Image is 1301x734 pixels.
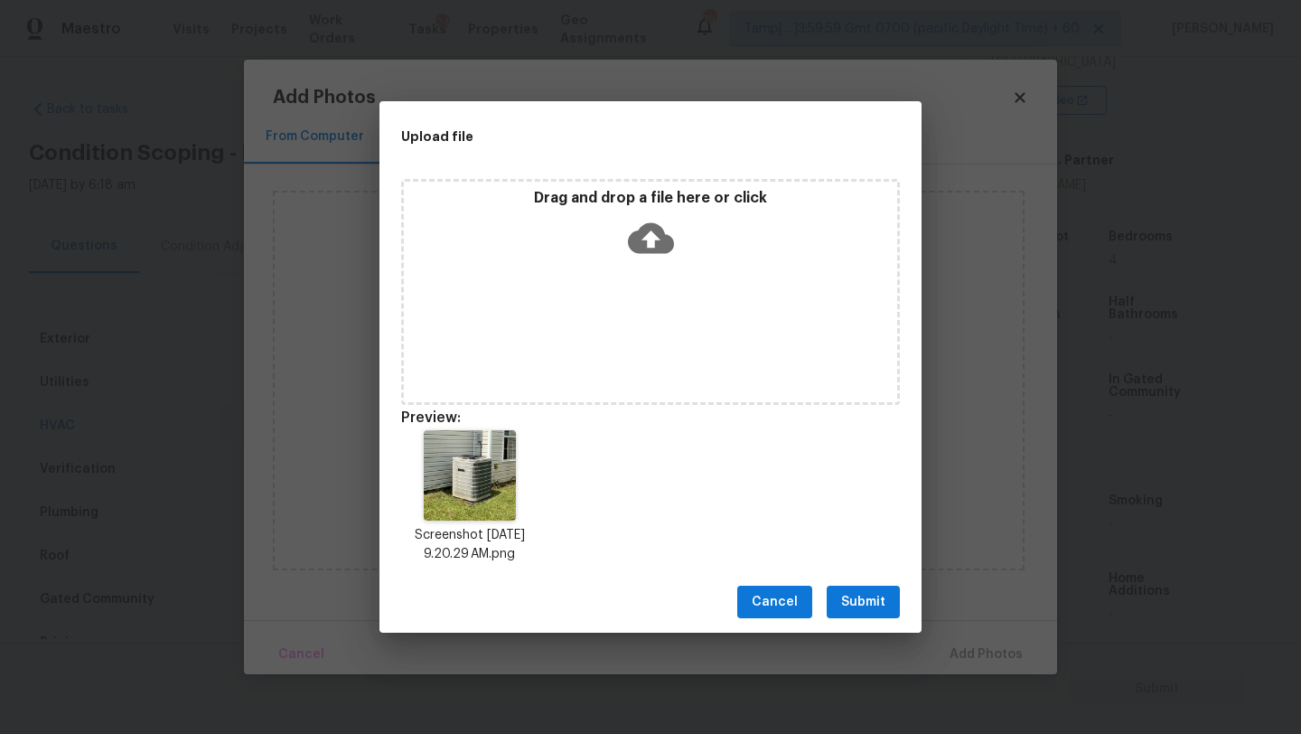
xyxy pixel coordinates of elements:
span: Cancel [752,591,798,614]
span: Submit [841,591,885,614]
img: fR9BL8fv4wXT3lVAfUAAAAASUVORK5CYII= [424,430,517,521]
button: Cancel [737,586,812,619]
button: Submit [827,586,900,619]
p: Drag and drop a file here or click [404,189,897,208]
h2: Upload file [401,127,819,146]
p: Screenshot [DATE] 9.20.29 AM.png [401,526,538,564]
